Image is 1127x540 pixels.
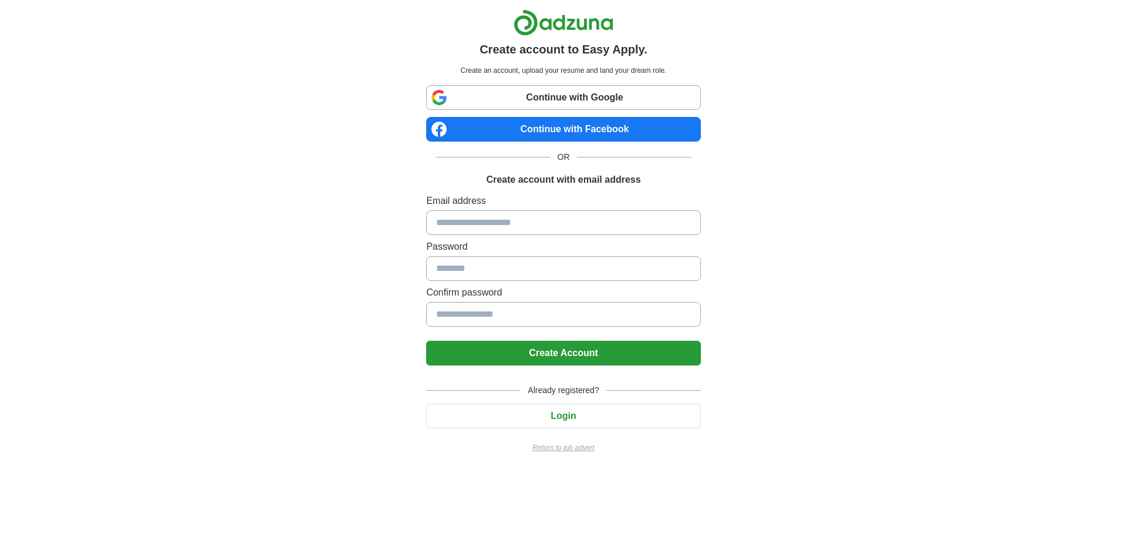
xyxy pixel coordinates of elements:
label: Password [426,240,700,254]
span: OR [551,151,577,163]
a: Continue with Google [426,85,700,110]
button: Create Account [426,341,700,365]
label: Email address [426,194,700,208]
h1: Create account with email address [486,173,640,187]
span: Already registered? [521,384,606,397]
button: Login [426,404,700,428]
a: Continue with Facebook [426,117,700,142]
h1: Create account to Easy Apply. [480,41,647,58]
img: Adzuna logo [514,9,613,36]
label: Confirm password [426,286,700,300]
a: Login [426,411,700,421]
a: Return to job advert [426,442,700,453]
p: Create an account, upload your resume and land your dream role. [428,65,698,76]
